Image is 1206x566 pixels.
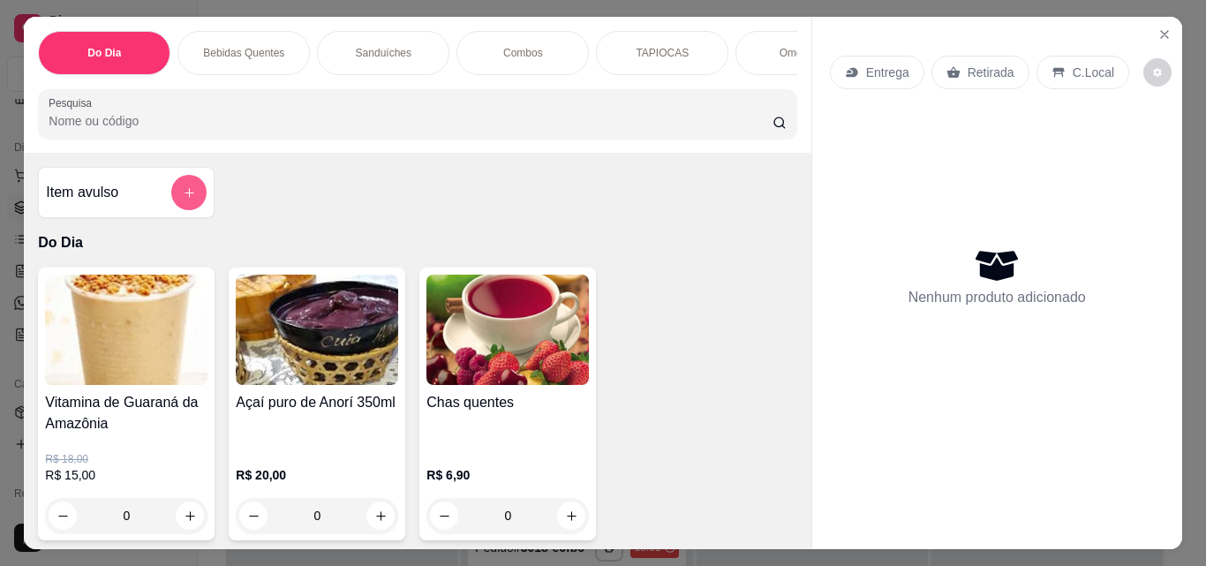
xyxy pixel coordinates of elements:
h4: Açaí puro de Anorí 350ml [236,392,398,413]
h4: Item avulso [46,182,118,203]
p: R$ 6,90 [426,466,589,484]
p: Omeletes [780,46,825,60]
input: Pesquisa [49,112,773,130]
h4: Vitamina de Guaraná da Amazônia [45,392,207,434]
p: R$ 18,00 [45,452,207,466]
img: product-image [426,275,589,385]
p: Sanduíches [356,46,411,60]
h4: Chas quentes [426,392,589,413]
p: Nenhum produto adicionado [908,287,1086,308]
button: Close [1150,20,1179,49]
p: Do Dia [38,232,796,253]
p: TAPIOCAS [636,46,689,60]
img: product-image [45,275,207,385]
p: R$ 15,00 [45,466,207,484]
button: decrease-product-quantity [430,502,458,530]
img: product-image [236,275,398,385]
label: Pesquisa [49,95,98,110]
p: R$ 20,00 [236,466,398,484]
p: Do Dia [87,46,121,60]
p: C.Local [1073,64,1114,81]
button: increase-product-quantity [557,502,585,530]
p: Retirada [968,64,1014,81]
button: increase-product-quantity [176,502,204,530]
p: Entrega [866,64,909,81]
button: decrease-product-quantity [49,502,77,530]
p: Combos [503,46,543,60]
button: add-separate-item [171,175,207,210]
button: decrease-product-quantity [1143,58,1172,87]
p: Bebidas Quentes [203,46,284,60]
